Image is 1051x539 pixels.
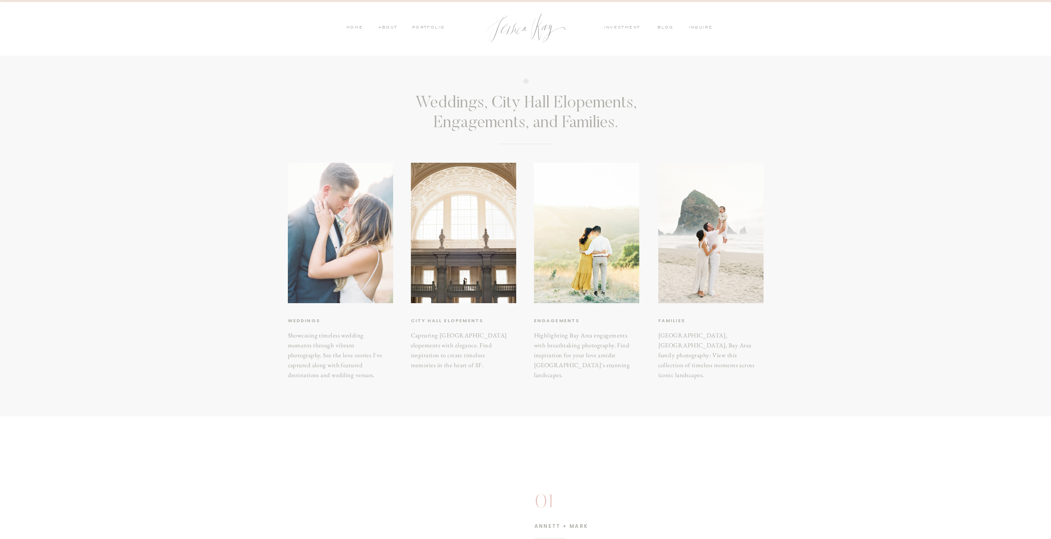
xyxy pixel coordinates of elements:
a: Engagements [534,317,610,325]
a: inquire [689,24,717,32]
a: City hall elopements [411,317,493,325]
a: HOME [346,24,363,32]
h3: Showcasing timeless wedding moments through vibrant photography. See the love stories I've captur... [288,330,388,359]
h3: Capturing [GEOGRAPHIC_DATA] elopements with elegance. Find isnpiration to create timeless memorie... [411,330,511,359]
a: investment [604,24,645,32]
h1: 01 [535,489,607,502]
a: ABOUT [376,24,398,32]
h2: Annett + Mark [534,522,611,531]
a: Families [658,317,739,325]
a: weddings [288,317,357,325]
h3: Highlighting Bay Area engagements with breathtaking photography. Find inspiration for your love a... [534,330,634,375]
a: [GEOGRAPHIC_DATA], [GEOGRAPHIC_DATA], Bay Area family photography: View this collection of timele... [658,330,759,375]
h3: Weddings, City Hall Elopements, Engagements, and Families. [378,94,674,134]
a: blog [657,24,679,32]
a: PORTFOLIO [411,24,445,32]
